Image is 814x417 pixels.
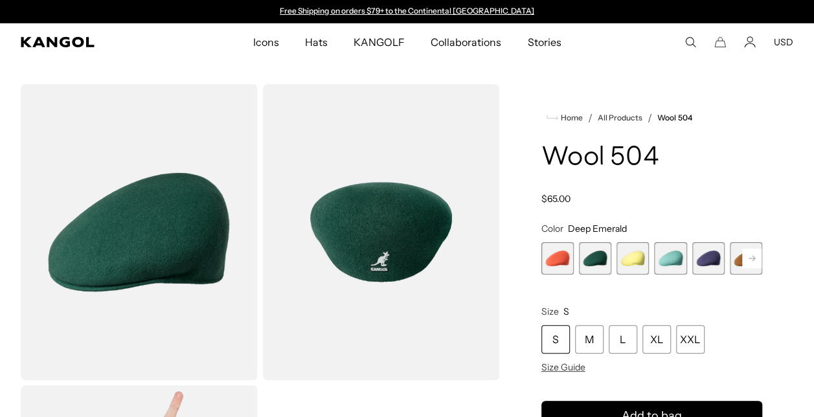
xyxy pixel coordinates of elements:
span: Deep Emerald [568,223,627,234]
label: Hazy Indigo [692,242,725,275]
span: Icons [253,23,278,61]
div: 3 of 21 [616,242,649,275]
label: Aquatic [654,242,686,275]
h1: Wool 504 [541,144,762,172]
div: XXL [676,325,705,354]
span: KANGOLF [354,23,405,61]
span: Color [541,223,563,234]
a: Stories [514,23,574,61]
a: Home [547,112,583,124]
div: Announcement [274,6,541,17]
a: Account [744,36,756,48]
button: USD [774,36,793,48]
div: M [575,325,604,354]
span: Size [541,306,559,317]
a: Icons [240,23,291,61]
a: KANGOLF [341,23,418,61]
a: All Products [598,113,642,122]
a: Kangol [21,37,167,47]
a: Hats [292,23,341,61]
label: Rustic Caramel [730,242,762,275]
span: $65.00 [541,193,571,205]
summary: Search here [684,36,696,48]
div: 5 of 21 [692,242,725,275]
span: Collaborations [431,23,501,61]
label: Butter Chiffon [616,242,649,275]
div: 1 of 2 [274,6,541,17]
div: L [609,325,637,354]
a: Collaborations [418,23,514,61]
div: 6 of 21 [730,242,762,275]
a: Free Shipping on orders $79+ to the Continental [GEOGRAPHIC_DATA] [280,6,534,16]
li: / [583,110,593,126]
span: Stories [527,23,561,61]
div: XL [642,325,671,354]
span: Home [558,113,583,122]
label: Deep Emerald [579,242,611,275]
a: Wool 504 [657,113,692,122]
span: Size Guide [541,361,585,373]
img: color-deep-emerald [263,84,500,380]
div: 2 of 21 [579,242,611,275]
label: Coral Flame [541,242,574,275]
div: 4 of 21 [654,242,686,275]
div: 1 of 21 [541,242,574,275]
slideshow-component: Announcement bar [274,6,541,17]
span: Hats [305,23,328,61]
li: / [642,110,652,126]
button: Cart [714,36,726,48]
nav: breadcrumbs [541,110,762,126]
div: S [541,325,570,354]
span: S [563,306,569,317]
img: color-deep-emerald [21,84,258,380]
